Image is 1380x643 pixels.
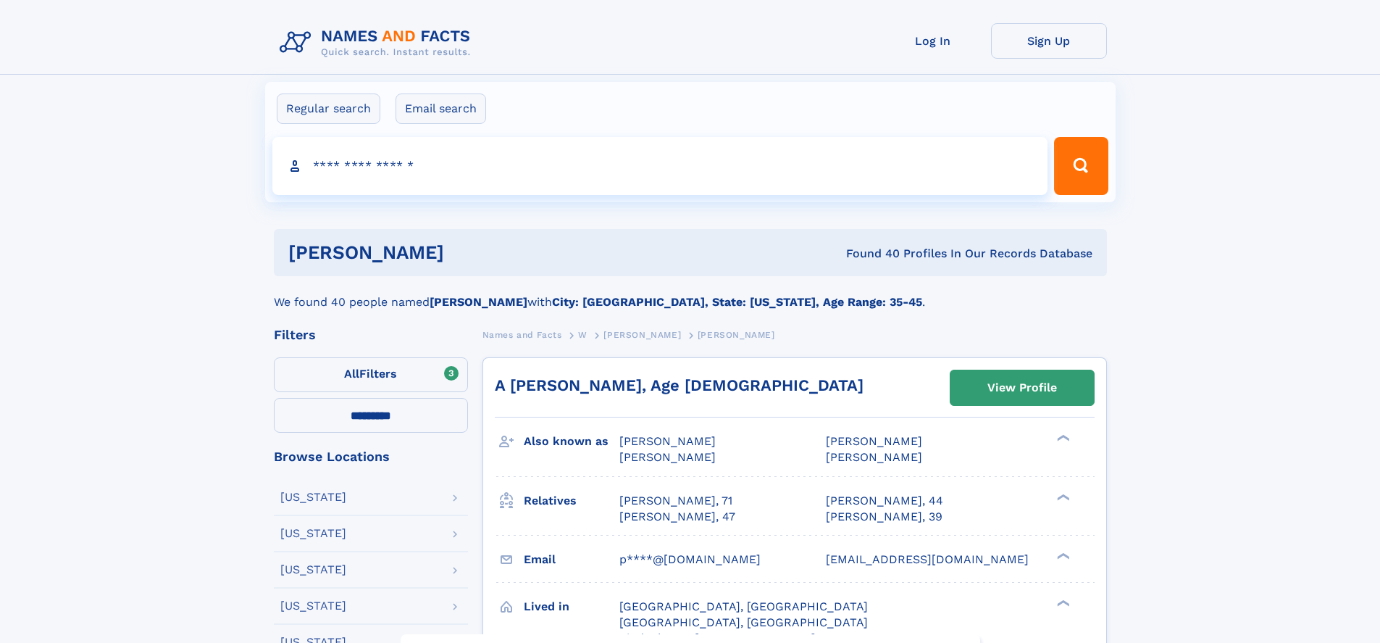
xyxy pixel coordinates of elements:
[495,376,863,394] a: A [PERSON_NAME], Age [DEMOGRAPHIC_DATA]
[619,434,716,448] span: [PERSON_NAME]
[482,325,562,344] a: Names and Facts
[274,357,468,392] label: Filters
[826,493,943,509] a: [PERSON_NAME], 44
[552,295,922,309] b: City: [GEOGRAPHIC_DATA], State: [US_STATE], Age Range: 35-45
[991,23,1107,59] a: Sign Up
[619,450,716,464] span: [PERSON_NAME]
[1053,492,1071,502] div: ❯
[280,600,346,612] div: [US_STATE]
[524,547,619,572] h3: Email
[274,450,468,463] div: Browse Locations
[950,370,1094,405] a: View Profile
[578,330,587,340] span: W
[826,450,922,464] span: [PERSON_NAME]
[274,23,482,62] img: Logo Names and Facts
[524,429,619,454] h3: Also known as
[344,367,359,381] span: All
[396,94,486,124] label: Email search
[280,564,346,576] div: [US_STATE]
[274,328,468,341] div: Filters
[698,330,775,340] span: [PERSON_NAME]
[619,509,735,525] a: [PERSON_NAME], 47
[288,244,645,262] h1: [PERSON_NAME]
[1053,551,1071,560] div: ❯
[274,276,1107,311] div: We found 40 people named with .
[826,552,1029,566] span: [EMAIL_ADDRESS][DOMAIN_NAME]
[277,94,380,124] label: Regular search
[272,137,1048,195] input: search input
[1053,433,1071,443] div: ❯
[280,491,346,503] div: [US_STATE]
[603,325,681,344] a: [PERSON_NAME]
[875,23,991,59] a: Log In
[1053,598,1071,607] div: ❯
[619,615,868,629] span: [GEOGRAPHIC_DATA], [GEOGRAPHIC_DATA]
[826,509,942,525] a: [PERSON_NAME], 39
[987,371,1057,405] div: View Profile
[524,489,619,513] h3: Relatives
[645,246,1092,262] div: Found 40 Profiles In Our Records Database
[578,325,587,344] a: W
[430,295,527,309] b: [PERSON_NAME]
[603,330,681,340] span: [PERSON_NAME]
[524,594,619,619] h3: Lived in
[619,493,732,509] a: [PERSON_NAME], 71
[280,528,346,539] div: [US_STATE]
[1054,137,1108,195] button: Search Button
[619,600,868,613] span: [GEOGRAPHIC_DATA], [GEOGRAPHIC_DATA]
[826,434,922,448] span: [PERSON_NAME]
